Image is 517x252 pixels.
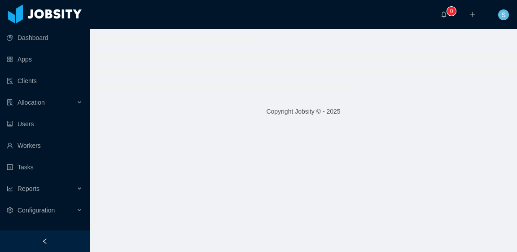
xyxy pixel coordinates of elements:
i: icon: solution [7,99,13,106]
i: icon: plus [469,11,476,18]
i: icon: bell [441,11,447,18]
a: icon: profileTasks [7,158,83,176]
span: Configuration [18,207,55,214]
a: icon: appstoreApps [7,50,83,68]
a: icon: pie-chartDashboard [7,29,83,47]
i: icon: setting [7,207,13,213]
sup: 0 [447,7,456,16]
span: S [501,9,505,20]
span: Reports [18,185,39,192]
span: Allocation [18,99,45,106]
a: icon: userWorkers [7,137,83,155]
i: icon: line-chart [7,186,13,192]
a: icon: auditClients [7,72,83,90]
a: icon: robotUsers [7,115,83,133]
footer: Copyright Jobsity © - 2025 [90,96,517,127]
